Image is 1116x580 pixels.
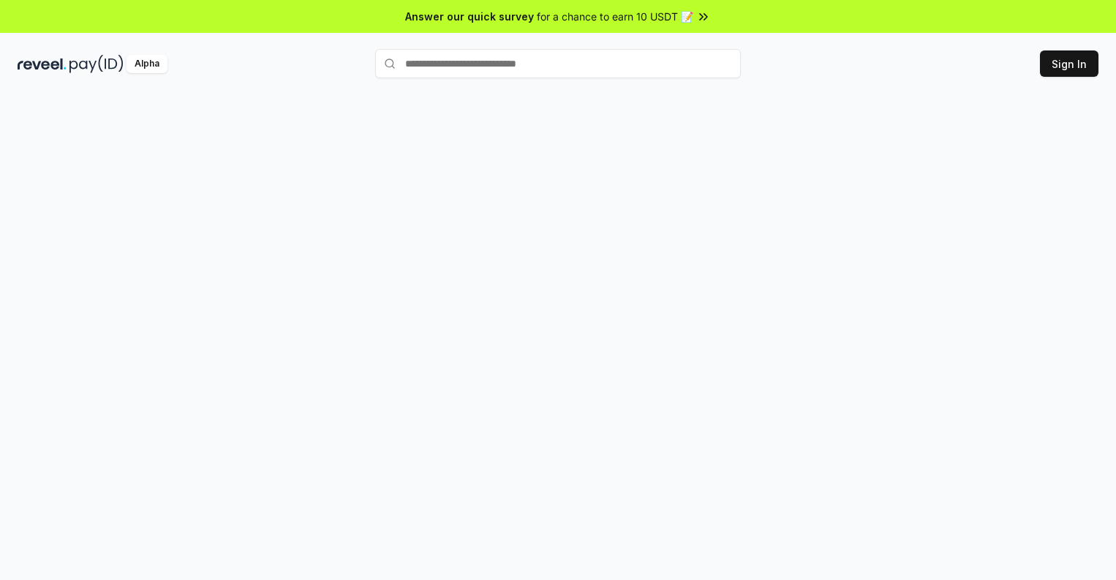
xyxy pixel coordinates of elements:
[405,9,534,24] span: Answer our quick survey
[69,55,124,73] img: pay_id
[18,55,67,73] img: reveel_dark
[1040,50,1098,77] button: Sign In
[537,9,693,24] span: for a chance to earn 10 USDT 📝
[127,55,167,73] div: Alpha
